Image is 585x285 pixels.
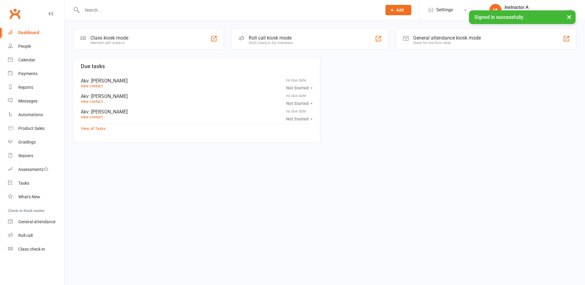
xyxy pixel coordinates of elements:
div: Assessments [18,167,48,172]
div: Gradings [18,140,36,144]
button: Add [385,5,411,15]
div: Tasks [18,181,29,186]
div: Instructor A [505,5,568,10]
span: Signed in successfully. [474,14,524,20]
span: Add [396,8,404,12]
span: : [PERSON_NAME] [89,109,128,115]
div: Calendar [18,57,35,62]
div: What's New [18,194,40,199]
div: Payments [18,71,37,76]
h3: Due tasks [81,63,313,69]
div: Roll call [18,233,33,238]
div: IA [489,4,502,16]
a: Dashboard [8,26,64,40]
a: Payments [8,67,64,81]
a: Tasks [8,176,64,190]
a: Calendar [8,53,64,67]
div: Akv [81,109,313,115]
div: Member self check-in [90,41,128,45]
a: view contact [81,99,103,104]
div: Staff check-in for members [249,41,293,45]
div: People [18,44,31,49]
div: Class kiosk mode [90,35,128,41]
div: Waivers [18,153,33,158]
div: Automations [18,112,43,117]
span: : [PERSON_NAME] [89,78,128,84]
span: Settings [436,3,453,17]
div: Head Academy Kung Fu Padstow [505,10,568,16]
a: view contact [81,84,103,88]
a: Waivers [8,149,64,163]
div: Roll call kiosk mode [249,35,293,41]
div: Dashboard [18,30,39,35]
div: Akv [81,78,313,84]
a: What's New [8,190,64,204]
a: View all Tasks [81,126,106,131]
input: Search... [80,6,378,14]
div: Class check-in [18,247,45,252]
a: Assessments [8,163,64,176]
div: Reports [18,85,33,90]
div: General attendance kiosk mode [413,35,481,41]
a: General attendance kiosk mode [8,215,64,229]
a: Gradings [8,135,64,149]
a: Automations [8,108,64,122]
div: Great for the front desk [413,41,481,45]
div: Akv [81,93,313,99]
a: Clubworx [7,6,23,21]
button: × [564,10,575,23]
a: Product Sales [8,122,64,135]
div: Messages [18,99,37,103]
a: Reports [8,81,64,94]
a: Class kiosk mode [8,242,64,256]
a: view contact [81,115,103,119]
span: : [PERSON_NAME] [89,93,128,99]
a: People [8,40,64,53]
div: General attendance [18,219,55,224]
a: Roll call [8,229,64,242]
a: Messages [8,94,64,108]
div: Product Sales [18,126,44,131]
